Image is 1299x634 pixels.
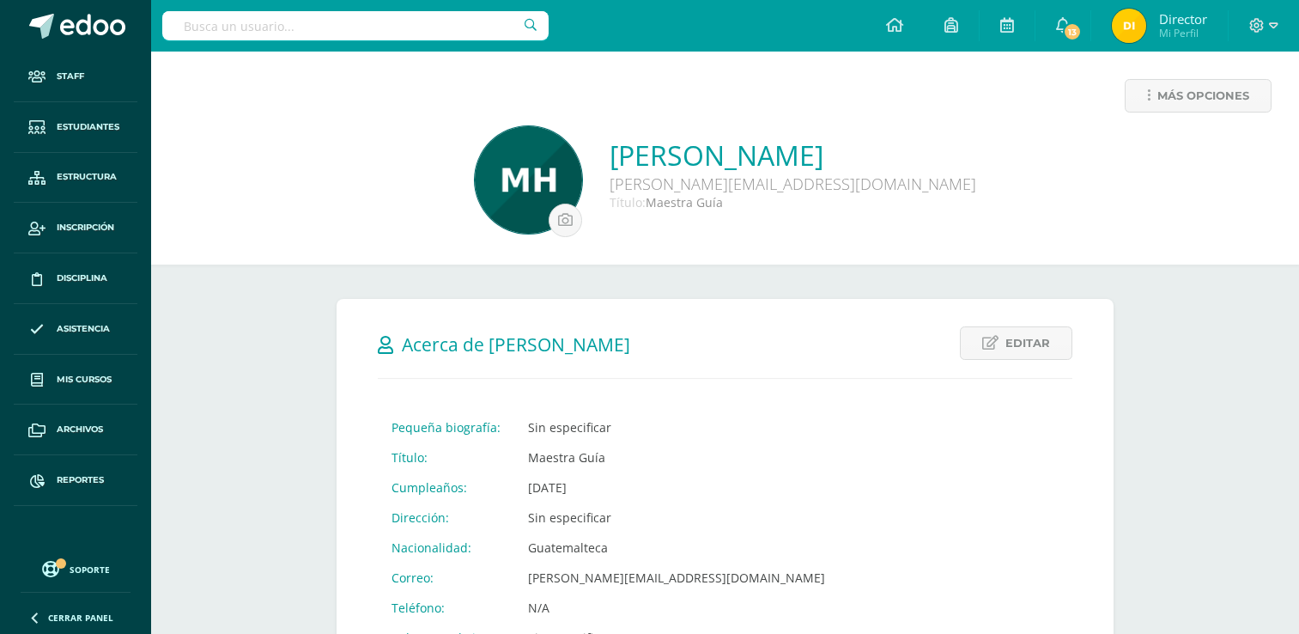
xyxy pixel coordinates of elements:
[57,271,107,285] span: Disciplina
[378,442,514,472] td: Título:
[57,322,110,336] span: Asistencia
[610,137,976,174] a: [PERSON_NAME]
[14,355,137,405] a: Mis cursos
[378,412,514,442] td: Pequeña biografía:
[14,455,137,506] a: Reportes
[162,11,549,40] input: Busca un usuario...
[378,533,514,563] td: Nacionalidad:
[378,503,514,533] td: Dirección:
[57,423,103,436] span: Archivos
[57,170,117,184] span: Estructura
[57,70,84,83] span: Staff
[1159,10,1207,27] span: Director
[514,503,839,533] td: Sin especificar
[1005,327,1050,359] span: Editar
[514,533,839,563] td: Guatemalteca
[14,253,137,304] a: Disciplina
[14,405,137,455] a: Archivos
[378,472,514,503] td: Cumpleaños:
[610,194,646,210] span: Título:
[57,120,119,134] span: Estudiantes
[646,194,723,210] span: Maestra Guía
[514,472,839,503] td: [DATE]
[57,373,112,387] span: Mis cursos
[57,473,104,487] span: Reportes
[1125,79,1272,113] a: Más opciones
[378,563,514,593] td: Correo:
[14,52,137,102] a: Staff
[475,126,582,234] img: 2a2e069fa627382027b88004bc35b988.png
[514,442,839,472] td: Maestra Guía
[960,326,1072,360] a: Editar
[14,153,137,204] a: Estructura
[48,612,113,624] span: Cerrar panel
[610,174,976,194] div: [PERSON_NAME][EMAIL_ADDRESS][DOMAIN_NAME]
[514,563,839,593] td: [PERSON_NAME][EMAIL_ADDRESS][DOMAIN_NAME]
[514,412,839,442] td: Sin especificar
[1157,80,1249,112] span: Más opciones
[14,304,137,355] a: Asistencia
[1063,22,1082,41] span: 13
[21,557,131,580] a: Soporte
[514,593,839,623] td: N/A
[402,332,630,357] span: Acerca de [PERSON_NAME]
[57,221,114,235] span: Inscripción
[1159,26,1207,40] span: Mi Perfil
[70,564,110,576] span: Soporte
[1112,9,1146,43] img: 608136e48c3c14518f2ea00dfaf80bc2.png
[14,203,137,253] a: Inscripción
[378,593,514,623] td: Teléfono:
[14,102,137,153] a: Estudiantes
